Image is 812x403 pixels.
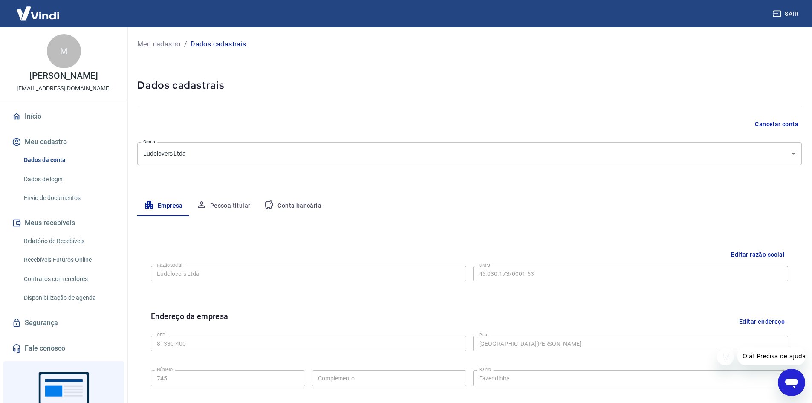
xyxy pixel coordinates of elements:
[737,347,805,365] iframe: Mensagem da empresa
[10,313,117,332] a: Segurança
[157,262,182,268] label: Razão social
[479,262,490,268] label: CNPJ
[10,214,117,232] button: Meus recebíveis
[47,34,81,68] div: M
[157,332,165,338] label: CEP
[5,6,72,13] span: Olá! Precisa de ajuda?
[20,270,117,288] a: Contratos com credores
[20,151,117,169] a: Dados da conta
[29,72,98,81] p: [PERSON_NAME]
[257,196,328,216] button: Conta bancária
[184,39,187,49] p: /
[717,348,734,365] iframe: Fechar mensagem
[10,0,66,26] img: Vindi
[10,133,117,151] button: Meu cadastro
[143,139,155,145] label: Conta
[191,39,246,49] p: Dados cadastrais
[20,189,117,207] a: Envio de documentos
[736,310,788,332] button: Editar endereço
[137,196,190,216] button: Empresa
[137,142,802,165] div: Ludolovers Ltda
[20,232,117,250] a: Relatório de Recebíveis
[479,332,487,338] label: Rua
[751,116,802,132] button: Cancelar conta
[10,339,117,358] a: Fale conosco
[190,196,257,216] button: Pessoa titular
[20,289,117,307] a: Disponibilização de agenda
[20,251,117,269] a: Recebíveis Futuros Online
[479,366,491,373] label: Bairro
[10,107,117,126] a: Início
[157,366,173,373] label: Número
[137,78,802,92] h5: Dados cadastrais
[137,39,181,49] a: Meu cadastro
[151,310,228,332] h6: Endereço da empresa
[728,247,788,263] button: Editar razão social
[17,84,111,93] p: [EMAIL_ADDRESS][DOMAIN_NAME]
[771,6,802,22] button: Sair
[20,171,117,188] a: Dados de login
[778,369,805,396] iframe: Botão para abrir a janela de mensagens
